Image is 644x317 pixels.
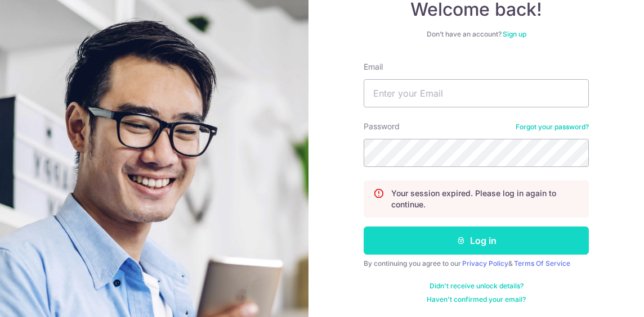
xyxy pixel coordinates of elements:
[364,79,589,107] input: Enter your Email
[514,259,570,268] a: Terms Of Service
[364,30,589,39] div: Don’t have an account?
[364,227,589,255] button: Log in
[391,188,579,210] p: Your session expired. Please log in again to continue.
[364,259,589,268] div: By continuing you agree to our &
[364,121,400,132] label: Password
[430,282,524,291] a: Didn't receive unlock details?
[364,61,383,73] label: Email
[503,30,526,38] a: Sign up
[516,123,589,132] a: Forgot your password?
[462,259,508,268] a: Privacy Policy
[427,295,526,304] a: Haven't confirmed your email?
